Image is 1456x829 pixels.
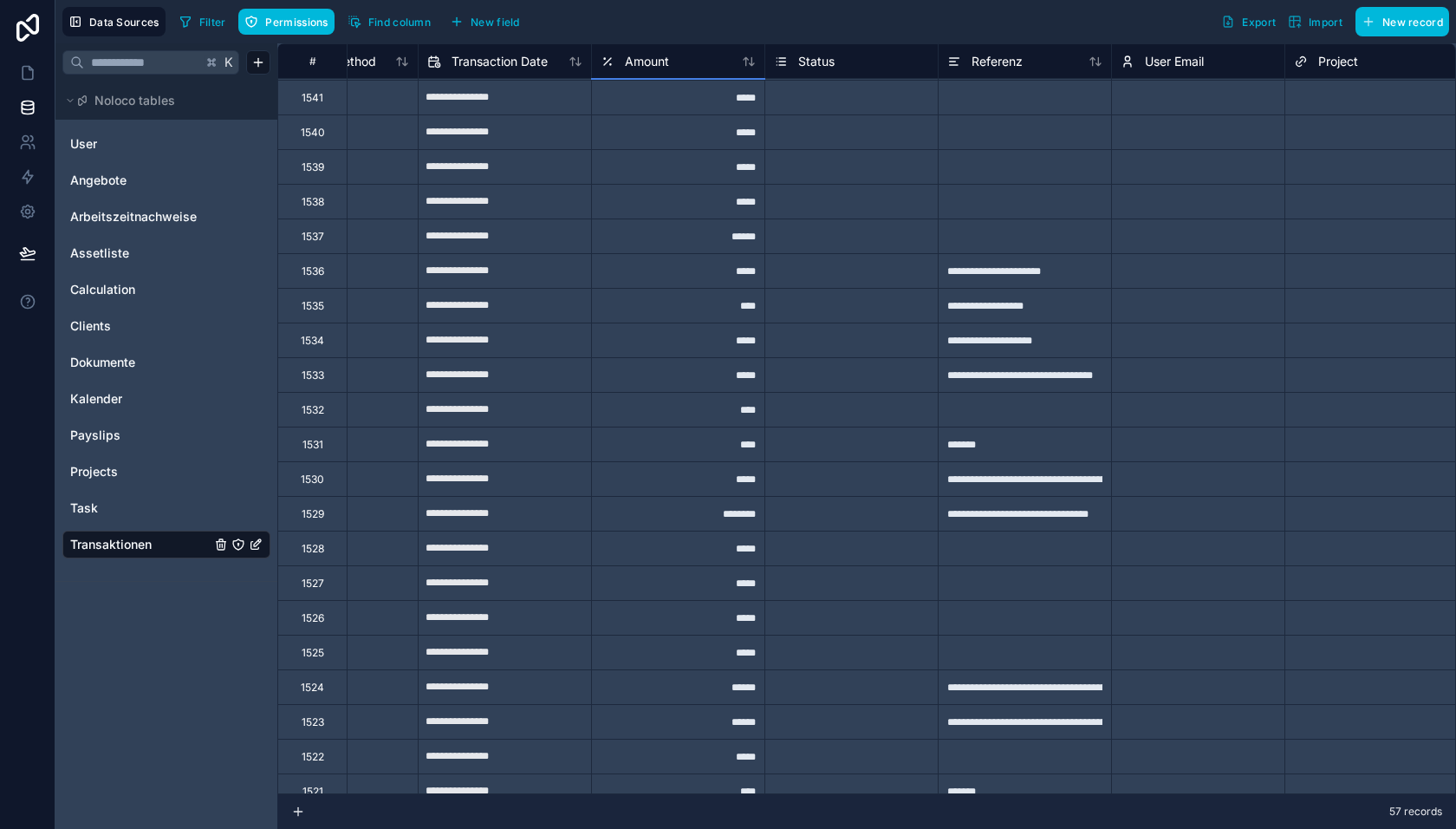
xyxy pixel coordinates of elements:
span: User Email [1145,53,1204,70]
span: New record [1382,16,1443,29]
span: Projects [70,463,118,480]
span: New field [471,16,520,29]
button: New field [444,9,526,35]
a: Angebote [70,172,211,189]
div: 1521 [302,785,323,799]
span: Dokumente [70,354,135,371]
div: 1539 [302,160,324,174]
div: Transaktionen [62,531,270,558]
div: 1530 [301,473,324,486]
span: Permissions [265,16,328,29]
a: Arbeitszeitnachweise [70,208,211,225]
span: Find column [368,16,431,29]
span: Calculation [70,281,135,298]
span: User [70,135,97,153]
a: Clients [70,317,211,335]
div: 1534 [301,334,324,348]
button: Noloco tables [62,88,260,113]
button: Permissions [238,9,334,35]
button: Find column [341,9,437,35]
a: User [70,135,211,153]
span: 57 records [1389,805,1442,819]
button: Export [1215,7,1282,36]
div: Task [62,494,270,522]
div: 1527 [302,577,324,591]
div: 1535 [302,299,324,313]
div: 1532 [302,403,324,417]
div: 1540 [301,126,325,140]
span: Import [1309,16,1342,29]
div: 1526 [302,611,324,625]
button: New record [1355,7,1449,36]
div: 1525 [302,646,324,660]
button: Data Sources [62,7,166,36]
div: 1536 [302,264,324,278]
button: Filter [172,9,232,35]
span: Kalender [70,390,122,408]
span: Arbeitszeitnachweise [70,208,197,225]
a: Task [70,499,211,517]
a: Dokumente [70,354,211,371]
div: 1531 [302,438,323,452]
div: 1524 [301,681,324,695]
span: Task [70,499,98,517]
span: Angebote [70,172,127,189]
span: Referenz [972,53,1023,70]
span: Clients [70,317,111,335]
div: 1541 [302,91,323,105]
div: 1533 [302,369,324,382]
div: Kalender [62,385,270,413]
div: User [62,130,270,158]
span: Amount [625,53,669,70]
div: 1537 [302,230,324,244]
a: Permissions [238,9,341,35]
a: Projects [70,463,211,480]
a: Kalender [70,390,211,408]
div: Payslips [62,421,270,449]
div: Angebote [62,166,270,194]
div: # [291,55,334,68]
div: 1538 [302,195,324,209]
div: 1529 [302,507,324,521]
span: K [223,56,235,69]
div: Calculation [62,276,270,304]
div: Arbeitszeitnachweise [62,203,270,231]
span: Export [1242,16,1276,29]
div: 1523 [302,715,324,729]
div: Clients [62,312,270,340]
span: Status [798,53,835,70]
a: Calculation [70,281,211,298]
span: Noloco tables [94,92,175,109]
a: Payslips [70,427,211,444]
span: Filter [199,16,226,29]
div: 1528 [302,542,324,556]
div: Projects [62,458,270,486]
a: Assetliste [70,245,211,262]
span: Transaction Date [452,53,548,70]
span: Payslips [70,427,120,444]
div: Assetliste [62,239,270,267]
div: 1522 [302,750,324,764]
span: Assetliste [70,245,129,262]
span: Transaktionen [70,536,152,553]
span: Data Sources [89,16,159,29]
div: Dokumente [62,349,270,376]
button: Import [1282,7,1349,36]
a: New record [1349,7,1449,36]
a: Transaktionen [70,536,211,553]
span: Project [1318,53,1358,70]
